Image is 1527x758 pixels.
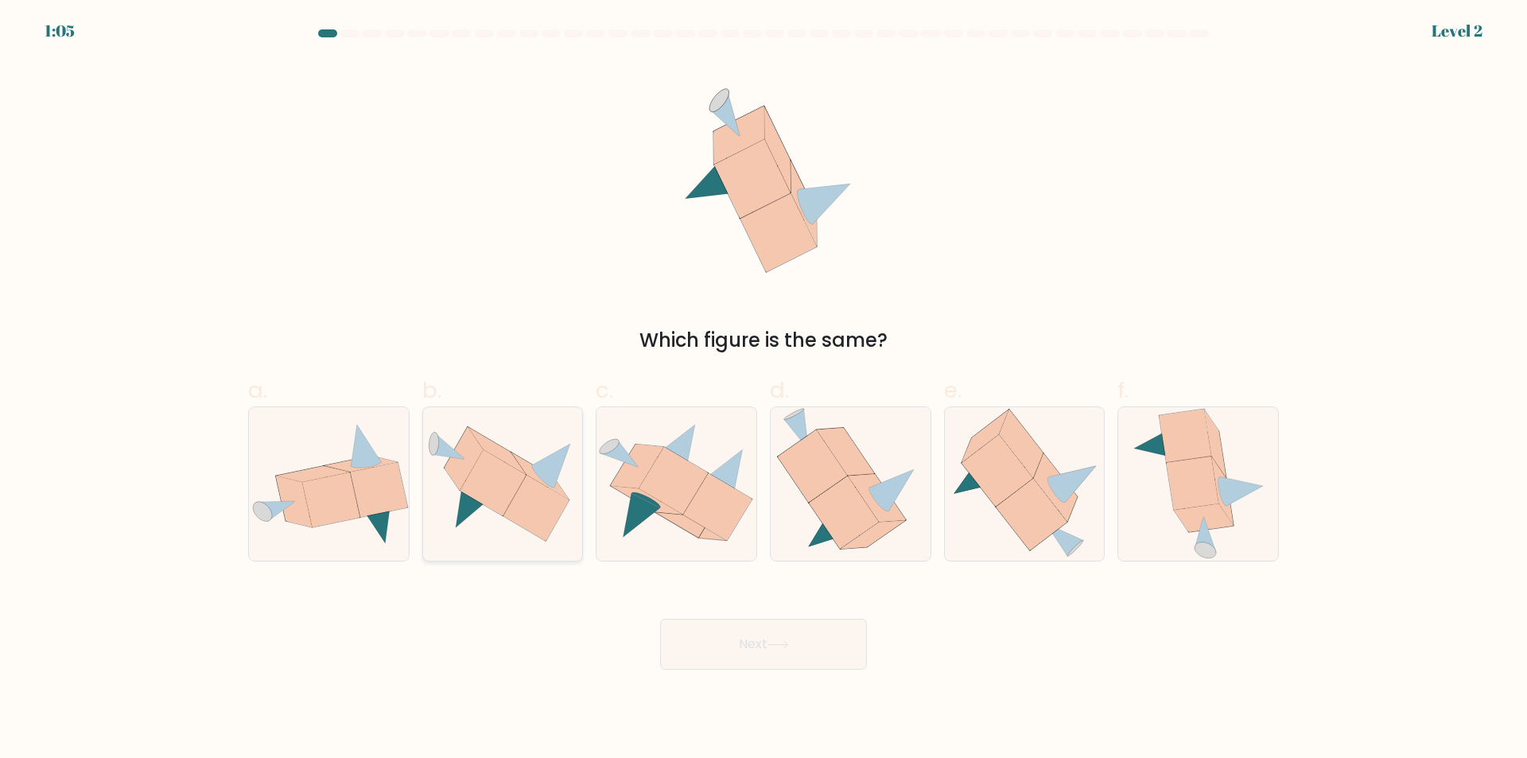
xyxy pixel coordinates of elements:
[660,619,867,670] button: Next
[1432,19,1482,43] div: Level 2
[248,375,267,406] span: a.
[1117,375,1129,406] span: f.
[944,375,962,406] span: e.
[45,19,75,43] div: 1:05
[422,375,441,406] span: b.
[258,326,1269,355] div: Which figure is the same?
[596,375,613,406] span: c.
[770,375,789,406] span: d.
